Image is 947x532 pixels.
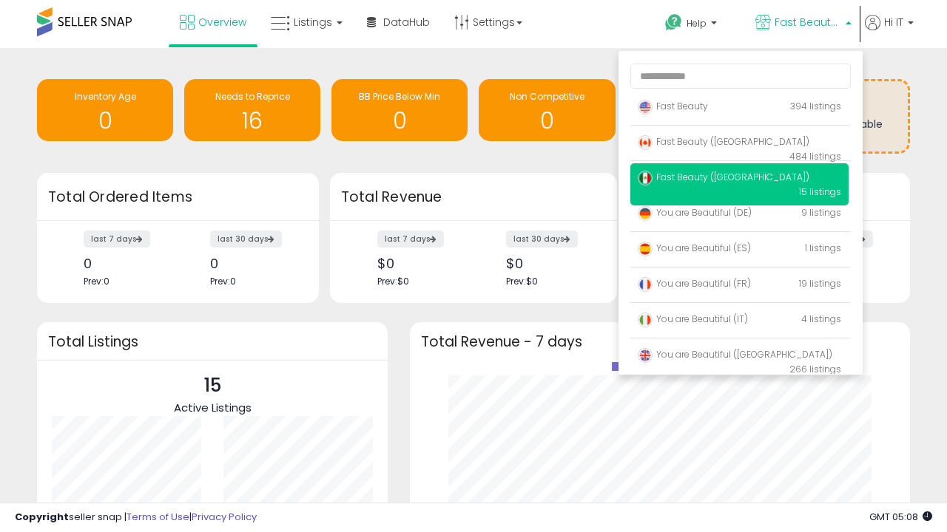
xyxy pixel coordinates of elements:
h1: 16 [192,109,313,133]
strong: Copyright [15,510,69,524]
span: DataHub [383,15,430,30]
span: 2025-09-14 05:08 GMT [869,510,932,524]
p: 15 [174,372,252,400]
div: 0 [210,256,293,271]
div: 0 [84,256,166,271]
div: $0 [377,256,462,271]
label: last 7 days [84,231,150,248]
span: 9 listings [801,206,841,219]
i: Get Help [664,13,683,32]
a: Inventory Age 0 [37,79,173,141]
span: 266 listings [789,363,841,375]
span: 19 listings [799,277,841,290]
span: Fast Beauty [638,100,708,112]
a: Non Competitive 0 [479,79,615,141]
img: italy.png [638,313,653,327]
span: You are Beautiful ([GEOGRAPHIC_DATA]) [638,348,832,361]
span: You are Beautiful (IT) [638,313,748,325]
span: You are Beautiful (DE) [638,206,752,219]
span: 1 listings [805,242,841,254]
h3: Total Listings [48,336,377,347]
span: Listings [294,15,332,30]
span: Fast Beauty ([GEOGRAPHIC_DATA]) [638,135,809,148]
span: 394 listings [790,100,841,112]
span: Needs to Reprice [215,90,290,103]
div: $0 [506,256,591,271]
span: Help [687,17,707,30]
span: Prev: $0 [377,275,409,287]
h3: Total Ordered Items [48,187,308,208]
img: canada.png [638,135,653,150]
a: Privacy Policy [192,510,257,524]
a: Terms of Use [127,510,189,524]
h1: 0 [44,109,166,133]
img: france.png [638,277,653,292]
img: spain.png [638,242,653,256]
span: You are Beautiful (FR) [638,277,751,290]
h1: 0 [486,109,607,133]
span: Inventory Age [75,90,136,103]
span: 4 listings [801,313,841,325]
label: last 30 days [210,231,282,248]
span: Prev: 0 [210,275,236,287]
a: Hi IT [865,15,914,48]
span: 15 listings [799,185,841,198]
span: Prev: 0 [84,275,109,287]
img: uk.png [638,348,653,363]
span: BB Price Below Min [359,90,440,103]
img: germany.png [638,206,653,221]
span: 484 listings [789,150,841,163]
a: Needs to Reprice 16 [184,79,320,141]
span: Non Competitive [510,90,584,103]
img: mexico.png [638,171,653,185]
span: You are Beautiful (ES) [638,242,751,254]
h1: 0 [339,109,460,133]
h3: Total Revenue - 7 days [421,336,899,347]
span: Fast Beauty ([GEOGRAPHIC_DATA]) [775,15,841,30]
a: Help [653,2,742,48]
div: seller snap | | [15,511,257,525]
span: Fast Beauty ([GEOGRAPHIC_DATA]) [638,171,809,183]
a: BB Price Below Min 0 [331,79,468,141]
img: usa.png [638,100,653,115]
label: last 7 days [377,231,444,248]
h3: Total Revenue [341,187,606,208]
label: last 30 days [506,231,578,248]
span: Hi IT [884,15,903,30]
span: Prev: $0 [506,275,538,287]
span: Overview [198,15,246,30]
span: Active Listings [174,400,252,415]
